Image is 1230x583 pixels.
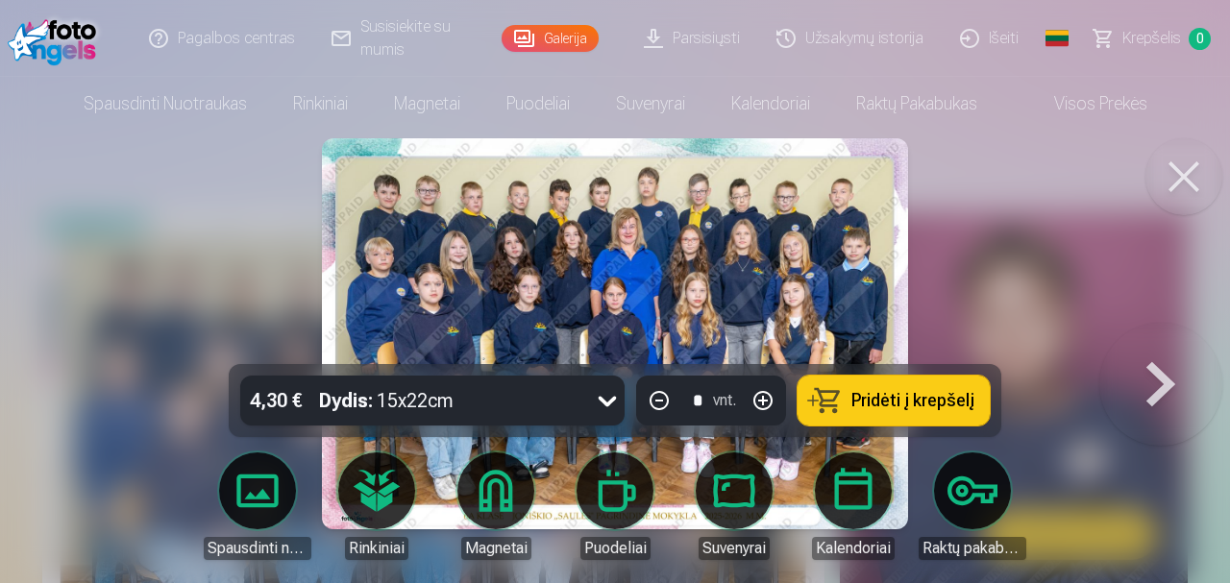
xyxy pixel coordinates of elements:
[8,8,105,69] img: /fa2
[593,77,708,131] a: Suvenyrai
[270,77,371,131] a: Rinkiniai
[483,77,593,131] a: Puodeliai
[442,452,550,560] a: Magnetai
[708,77,833,131] a: Kalendoriai
[461,537,531,560] div: Magnetai
[345,537,408,560] div: Rinkiniai
[699,537,770,560] div: Suvenyrai
[204,537,311,560] div: Spausdinti nuotraukas
[919,537,1026,560] div: Raktų pakabukas
[240,376,311,425] div: 4,30 €
[502,25,599,52] a: Galerija
[580,537,651,560] div: Puodeliai
[204,452,311,560] a: Spausdinti nuotraukas
[851,392,974,409] span: Pridėti į krepšelį
[323,452,430,560] a: Rinkiniai
[713,389,736,412] div: vnt.
[833,77,1000,131] a: Raktų pakabukas
[371,77,483,131] a: Magnetai
[1122,27,1181,50] span: Krepšelis
[812,537,895,560] div: Kalendoriai
[799,452,907,560] a: Kalendoriai
[561,452,669,560] a: Puodeliai
[680,452,788,560] a: Suvenyrai
[919,452,1026,560] a: Raktų pakabukas
[61,77,270,131] a: Spausdinti nuotraukas
[1189,28,1211,50] span: 0
[319,387,373,414] strong: Dydis :
[319,376,454,425] div: 15x22cm
[798,376,990,425] button: Pridėti į krepšelį
[1000,77,1170,131] a: Visos prekės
